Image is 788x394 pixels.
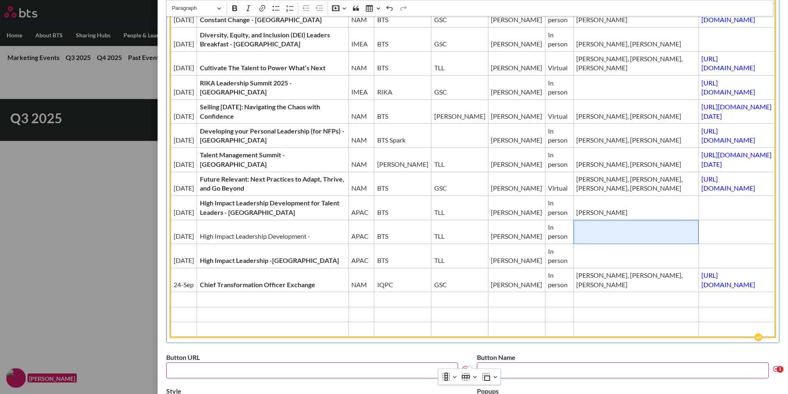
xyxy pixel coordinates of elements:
[377,256,428,265] span: BTS
[174,232,194,241] span: [DATE]
[351,112,371,121] span: NAM
[351,136,371,145] span: NAM
[200,64,325,71] strong: Cultivate The Talent to Power What’s Next
[200,256,339,264] strong: High Impact Leadership -[GEOGRAPHIC_DATA]
[701,151,772,168] a: [URL][DOMAIN_NAME][DATE]
[351,256,371,265] span: APAC
[576,271,696,289] span: [PERSON_NAME], [PERSON_NAME], [PERSON_NAME]
[701,175,755,192] a: [URL][DOMAIN_NAME]
[548,184,570,193] span: Virtual
[377,160,428,169] span: [PERSON_NAME]
[548,78,570,97] span: In person
[377,208,428,217] span: BTS
[491,63,542,72] span: [PERSON_NAME]
[576,208,696,217] span: [PERSON_NAME]
[434,256,486,265] span: TLL
[434,184,486,193] span: GSC
[351,232,371,241] span: APAC
[576,136,696,145] span: [PERSON_NAME], [PERSON_NAME]
[701,55,755,71] a: [URL][DOMAIN_NAME]
[701,103,772,120] a: [URL][DOMAIN_NAME][DATE]
[548,63,570,72] span: Virtual
[434,112,486,121] span: [PERSON_NAME]
[351,39,371,48] span: IMEA
[434,232,486,241] span: TLL
[174,184,194,193] span: [DATE]
[200,175,344,192] strong: Future Relevant: Next Practices to Adapt, Thrive, and Go Beyond
[576,175,696,193] span: [PERSON_NAME], [PERSON_NAME], [PERSON_NAME], [PERSON_NAME]
[377,39,428,48] span: BTS
[200,79,292,96] strong: RIKA Leadership Summit 2025 - [GEOGRAPHIC_DATA]
[172,3,215,13] span: Paragraph
[434,208,486,217] span: TLL
[548,198,570,217] span: In person
[548,150,570,169] span: In person
[477,353,779,362] label: Button Name
[754,333,763,341] div: Insert paragraph after block
[351,280,371,289] span: NAM
[434,63,486,72] span: TLL
[491,136,542,145] span: [PERSON_NAME]
[351,160,371,169] span: NAM
[377,88,428,97] span: RIKA
[434,15,486,24] span: GSC
[491,232,542,241] span: [PERSON_NAME]
[548,112,570,121] span: Virtual
[174,39,194,48] span: [DATE]
[377,112,428,121] span: BTS
[200,127,344,144] strong: Developing your Personal Leadership (for NFPs) - [GEOGRAPHIC_DATA]
[351,15,371,24] span: NAM
[491,88,542,97] span: [PERSON_NAME]
[701,127,755,144] a: [URL][DOMAIN_NAME]
[491,112,542,121] span: [PERSON_NAME]
[174,63,194,72] span: [DATE]
[377,280,428,289] span: IQPC
[377,232,428,241] span: BTS
[491,280,542,289] span: [PERSON_NAME]
[200,281,315,288] strong: Chief Transformation Officer Exchange
[760,366,780,386] iframe: Intercom live chat
[377,136,428,145] span: BTS Spark
[701,271,755,288] a: [URL][DOMAIN_NAME]
[377,184,428,193] span: BTS
[491,160,542,169] span: [PERSON_NAME]
[174,15,194,24] span: [DATE]
[351,208,371,217] span: APAC
[548,247,570,265] span: In person
[548,271,570,289] span: In person
[576,160,696,169] span: [PERSON_NAME], [PERSON_NAME]
[200,151,285,168] strong: Talent Management Summit - [GEOGRAPHIC_DATA]
[200,199,339,216] strong: High Impact Leadership Development for Talent Leaders - [GEOGRAPHIC_DATA]
[377,15,428,24] span: BTS
[174,280,194,289] span: 24-Sep
[174,256,194,265] span: [DATE]
[166,353,469,362] label: Button URL
[351,63,371,72] span: NAM
[168,2,225,15] button: Paragraph
[174,136,194,145] span: [DATE]
[701,79,755,96] a: [URL][DOMAIN_NAME]
[434,160,486,169] span: TLL
[576,112,696,121] span: [PERSON_NAME], [PERSON_NAME]
[377,63,428,72] span: BTS
[174,208,194,217] span: [DATE]
[548,223,570,241] span: In person
[351,88,371,97] span: IMEA
[174,112,194,121] span: [DATE]
[174,160,194,169] span: [DATE]
[548,127,570,145] span: In person
[200,103,320,120] strong: Selling [DATE]: Navigating the Chaos with Confidence
[174,88,194,97] span: [DATE]
[576,39,696,48] span: [PERSON_NAME], [PERSON_NAME]
[491,184,542,193] span: [PERSON_NAME]
[351,184,371,193] span: NAM
[434,88,486,97] span: GSC
[576,54,696,73] span: [PERSON_NAME], [PERSON_NAME], [PERSON_NAME]
[777,366,783,373] span: 1
[491,208,542,217] span: [PERSON_NAME]
[434,280,486,289] span: GSC
[548,30,570,49] span: In person
[200,232,346,241] span: High Impact Leadership Development -
[491,39,542,48] span: [PERSON_NAME]
[434,39,486,48] span: GSC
